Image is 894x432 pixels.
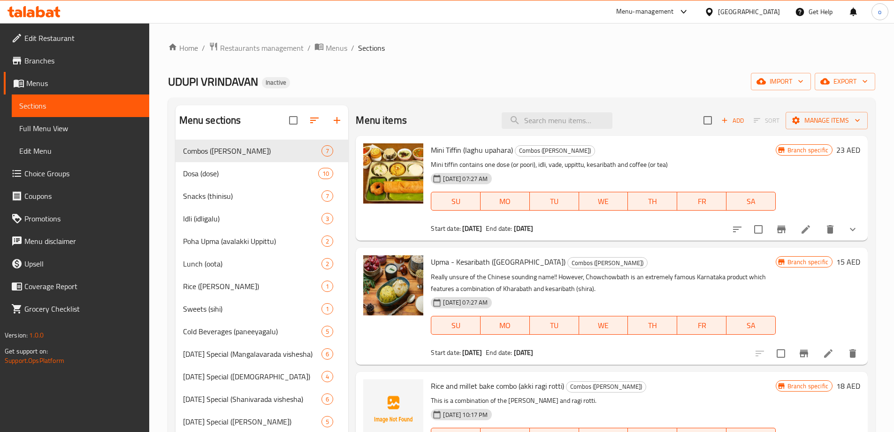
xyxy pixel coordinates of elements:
span: Full Menu View [19,123,142,134]
span: Snacks (thinisu) [183,190,322,202]
span: Poha Upma (avalakki Uppittu) [183,236,322,247]
svg: Show Choices [847,224,858,235]
button: TH [628,316,677,335]
span: Upma - Kesaribath ([GEOGRAPHIC_DATA]) [431,255,565,269]
div: Lunch (oota)2 [176,252,349,275]
span: Menus [26,78,142,89]
span: Sweets (sihi) [183,303,322,314]
span: [DATE] Special (Mangalavarada vishesha) [183,348,322,360]
span: 6 [322,350,333,359]
span: 7 [322,192,333,201]
div: Cold Beverages (paneeyagalu)5 [176,320,349,343]
button: SA [726,192,776,211]
span: FR [681,319,723,332]
a: Full Menu View [12,117,149,140]
button: TU [530,316,579,335]
span: 7 [322,147,333,156]
div: items [321,348,333,360]
span: 1 [322,305,333,314]
span: Sort sections [303,109,326,132]
a: Restaurants management [209,42,304,54]
nav: breadcrumb [168,42,875,54]
span: Mini Tiffin (laghu upahara) [431,143,513,157]
div: items [321,371,333,382]
span: Sections [358,42,385,54]
span: Branch specific [784,146,832,155]
a: Edit menu item [800,224,811,235]
span: 1 [322,282,333,291]
span: End date: [486,222,512,235]
a: Support.OpsPlatform [5,354,64,367]
span: 1.0.0 [29,329,44,341]
span: Upsell [24,258,142,269]
button: TU [530,192,579,211]
p: This is a combination of the [PERSON_NAME] and ragi rotti. [431,395,775,407]
span: Combos ([PERSON_NAME]) [515,145,595,156]
span: [DATE] Special (Shanivarada vishesha) [183,393,322,405]
button: delete [841,342,864,365]
p: Really unsure of the Chinese sounding name!! However, Chowchowbath is an extremely famous Karnata... [431,271,775,295]
span: 2 [322,237,333,246]
a: Promotions [4,207,149,230]
div: Dosa (dose)10 [176,162,349,185]
span: Get support on: [5,345,48,357]
span: Grocery Checklist [24,303,142,314]
b: [DATE] [514,222,534,235]
div: [DATE] Special (Shanivarada vishesha)6 [176,388,349,410]
p: Mini tiffin contains one dose (or poori), idli, vade, uppittu, kesaribath and coffee (or tea) [431,159,775,171]
span: TU [534,195,575,208]
span: 2 [322,259,333,268]
span: Edit Menu [19,145,142,157]
button: Manage items [786,112,868,129]
span: FR [681,195,723,208]
div: Menu-management [616,6,674,17]
span: WE [583,195,625,208]
a: Branches [4,49,149,72]
div: Combos (jodi) [566,381,646,393]
h6: 15 AED [836,255,860,268]
div: Poha Upma (avalakki Uppittu)2 [176,230,349,252]
div: Inactive [262,77,290,88]
span: 3 [322,214,333,223]
span: Menus [326,42,347,54]
span: Manage items [793,115,860,126]
span: Edit Restaurant [24,32,142,44]
div: Rice ([PERSON_NAME])1 [176,275,349,298]
a: Edit menu item [823,348,834,359]
span: export [822,76,868,87]
button: MO [481,192,530,211]
h2: Menu items [356,113,407,127]
button: export [815,73,875,90]
a: Grocery Checklist [4,298,149,320]
span: import [758,76,803,87]
span: Rice and millet bake combo (akki ragi rotti) [431,379,564,393]
span: SA [730,319,772,332]
a: Coverage Report [4,275,149,298]
button: Branch-specific-item [793,342,815,365]
button: MO [481,316,530,335]
span: TU [534,319,575,332]
span: Coverage Report [24,281,142,292]
span: Cold Beverages (paneeyagalu) [183,326,322,337]
b: [DATE] [514,346,534,359]
button: import [751,73,811,90]
span: Lunch (oota) [183,258,322,269]
span: Branch specific [784,258,832,267]
a: Edit Restaurant [4,27,149,49]
span: Coupons [24,190,142,202]
span: Idli (idligalu) [183,213,322,224]
span: Branches [24,55,142,66]
span: Menu disclaimer [24,236,142,247]
button: SA [726,316,776,335]
a: Sections [12,94,149,117]
a: Coupons [4,185,149,207]
span: 5 [322,417,333,426]
span: Select to update [749,220,768,239]
div: [DATE] Special (Mangalavarada vishesha)6 [176,343,349,365]
span: Branch specific [784,382,832,391]
a: Choice Groups [4,162,149,185]
button: SU [431,316,481,335]
span: Start date: [431,346,461,359]
div: Rice (Anna) [183,281,322,292]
